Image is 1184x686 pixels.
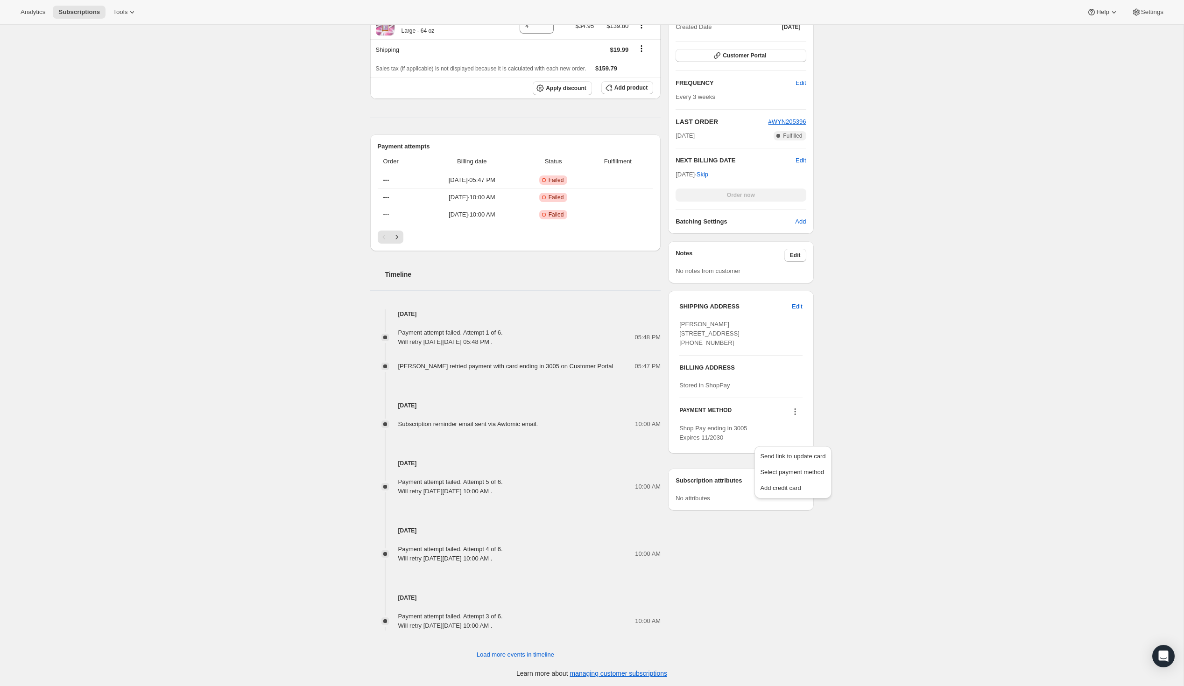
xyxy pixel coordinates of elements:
h3: SHIPPING ADDRESS [679,302,792,311]
nav: Pagination [378,231,654,244]
span: Add [795,217,806,226]
span: Edit [796,78,806,88]
span: $139.80 [606,22,628,29]
span: [DATE] · 10:00 AM [425,193,519,202]
h4: [DATE] [370,309,661,319]
span: Failed [549,176,564,184]
span: Stored in ShopPay [679,382,730,389]
span: Send link to update card [760,453,825,460]
button: Edit [790,76,811,91]
span: $159.79 [595,65,617,72]
a: #WYN205396 [768,118,806,125]
h4: [DATE] [370,459,661,468]
span: Help [1096,8,1109,16]
span: --- [383,194,389,201]
button: Product actions [634,20,649,30]
a: managing customer subscriptions [570,670,667,677]
button: Customer Portal [676,49,806,62]
button: Analytics [15,6,51,19]
span: Customer Portal [723,52,766,59]
span: [DATE] [676,131,695,140]
h3: Subscription attributes [676,476,784,489]
span: Skip [697,170,708,179]
div: Open Intercom Messenger [1152,645,1175,667]
span: Edit [790,252,801,259]
h2: Payment attempts [378,142,654,151]
div: Payment attempt failed. Attempt 3 of 6. Will retry [DATE][DATE] 10:00 AM . [398,612,503,630]
button: Send link to update card [757,449,828,464]
span: --- [383,176,389,183]
th: Shipping [370,39,507,60]
h3: BILLING ADDRESS [679,363,802,372]
span: Shop Pay ending in 3005 Expires 11/2030 [679,425,747,441]
span: $19.99 [610,46,629,53]
span: [PERSON_NAME] retried payment with card ending in 3005 on Customer Portal [398,363,613,370]
span: 10:00 AM [635,549,661,559]
span: Edit [792,302,802,311]
button: Add credit card [757,481,828,496]
button: Add product [601,81,653,94]
span: Tools [113,8,127,16]
button: Next [390,231,403,244]
span: 05:48 PM [635,333,661,342]
span: Fulfilled [783,132,802,140]
span: Settings [1141,8,1163,16]
button: Help [1081,6,1124,19]
button: Tools [107,6,142,19]
h4: [DATE] [370,593,661,602]
div: Payment attempt failed. Attempt 5 of 6. Will retry [DATE][DATE] 10:00 AM . [398,477,503,496]
span: Apply discount [546,84,586,92]
span: Failed [549,194,564,201]
h2: NEXT BILLING DATE [676,156,796,165]
button: Settings [1126,6,1169,19]
span: No notes from customer [676,267,740,274]
button: Edit [796,156,806,165]
div: Payment attempt failed. Attempt 4 of 6. Will retry [DATE][DATE] 10:00 AM . [398,545,503,563]
button: Subscriptions [53,6,106,19]
span: $34.95 [575,22,594,29]
button: Apply discount [533,81,592,95]
button: Add [789,214,811,229]
span: 05:47 PM [635,362,661,371]
p: Learn more about [516,669,667,678]
span: Every 3 weeks [676,93,715,100]
button: #WYN205396 [768,117,806,126]
span: --- [383,211,389,218]
span: No attributes [676,495,710,502]
small: Large - 64 oz [402,28,435,34]
span: Failed [549,211,564,218]
span: [DATE] · 10:00 AM [425,210,519,219]
h6: Batching Settings [676,217,795,226]
span: Add credit card [760,484,801,491]
span: Add product [614,84,648,91]
span: [DATE] [782,23,801,31]
span: [DATE] · [676,171,708,178]
span: Fulfillment [588,157,648,166]
h4: [DATE] [370,526,661,535]
th: Order [378,151,423,172]
span: 10:00 AM [635,482,661,491]
button: Edit [784,249,806,262]
button: Select payment method [757,465,828,480]
span: 10:00 AM [635,616,661,626]
span: Billing date [425,157,519,166]
span: Subscription reminder email sent via Awtomic email. [398,420,538,427]
span: Sales tax (if applicable) is not displayed because it is calculated with each new order. [376,65,586,72]
span: Load more events in timeline [477,650,554,659]
h3: Notes [676,249,784,262]
h2: LAST ORDER [676,117,768,126]
h2: FREQUENCY [676,78,796,88]
span: [DATE] · 05:47 PM [425,175,519,185]
button: Skip [691,167,714,182]
button: Edit [786,299,808,314]
span: Analytics [21,8,45,16]
span: Subscriptions [58,8,100,16]
span: 10:00 AM [635,420,661,429]
button: [DATE] [776,21,806,34]
span: [PERSON_NAME] [STREET_ADDRESS] [PHONE_NUMBER] [679,321,740,346]
span: Created Date [676,22,712,32]
span: Status [524,157,583,166]
h4: [DATE] [370,401,661,410]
